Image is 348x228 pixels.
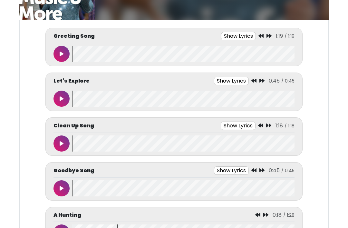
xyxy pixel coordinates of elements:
p: Clean Up Song [53,122,94,130]
span: / 1:19 [285,33,295,39]
p: Goodbye Song [53,167,94,174]
span: 1:19 [276,32,283,40]
button: Show Lyrics [214,77,249,85]
span: / 1:18 [285,123,295,129]
span: 0:45 [269,167,280,174]
p: Greeting Song [53,32,95,40]
p: A Hunting [53,211,81,219]
button: Show Lyrics [221,122,256,130]
span: 0:45 [269,77,280,84]
button: Show Lyrics [221,32,256,40]
span: / 0:45 [281,167,295,174]
button: Show Lyrics [214,166,249,175]
span: 0:18 [273,211,282,219]
span: / 1:28 [283,212,295,218]
span: / 0:45 [281,78,295,84]
p: Let's Explore [53,77,90,85]
span: 1:18 [275,122,283,129]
